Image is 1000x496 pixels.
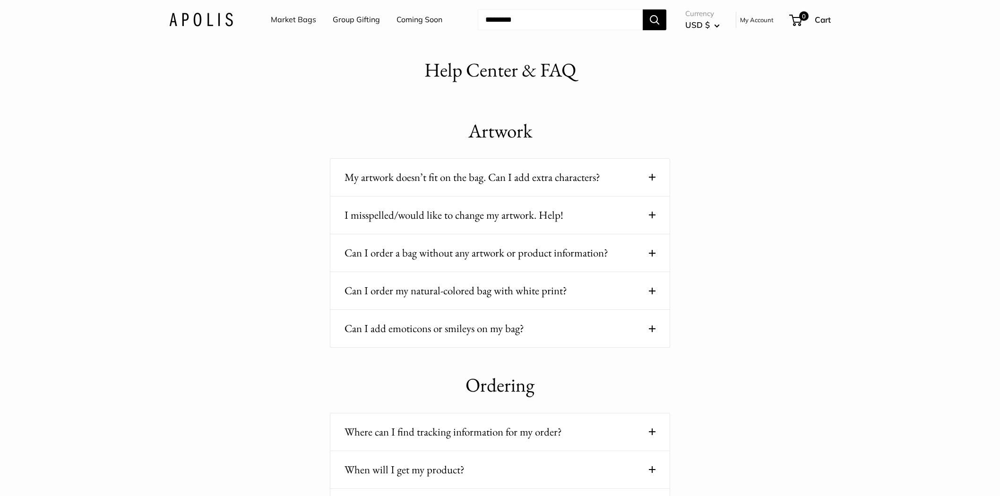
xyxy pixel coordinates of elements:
a: 0 Cart [790,12,831,27]
button: Search [643,9,666,30]
button: Where can I find tracking information for my order? [345,423,655,441]
span: Cart [815,15,831,25]
h1: Artwork [330,117,670,145]
button: Can I order my natural-colored bag with white print? [345,282,655,300]
button: My artwork doesn’t fit on the bag. Can I add extra characters? [345,168,655,187]
button: USD $ [685,17,720,33]
a: My Account [740,14,774,26]
img: Apolis [169,13,233,26]
a: Market Bags [271,13,316,27]
input: Search... [478,9,643,30]
a: Coming Soon [397,13,442,27]
a: Group Gifting [333,13,380,27]
h1: Help Center & FAQ [424,56,576,84]
span: Currency [685,7,720,20]
span: 0 [799,11,809,21]
button: Can I add emoticons or smileys on my bag? [345,319,655,338]
button: I misspelled/would like to change my artwork. Help! [345,206,655,224]
h1: Ordering [330,371,670,399]
button: Can I order a bag without any artwork or product information? [345,244,655,262]
span: USD $ [685,20,710,30]
button: When will I get my product? [345,461,655,479]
